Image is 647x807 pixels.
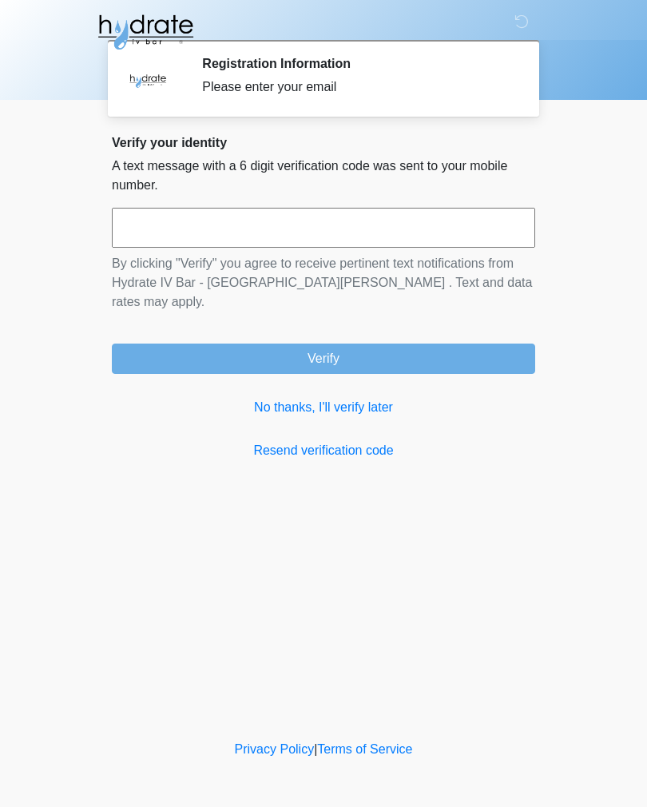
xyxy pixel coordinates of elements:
[112,344,535,374] button: Verify
[112,254,535,312] p: By clicking "Verify" you agree to receive pertinent text notifications from Hydrate IV Bar - [GEO...
[235,742,315,756] a: Privacy Policy
[317,742,412,756] a: Terms of Service
[112,441,535,460] a: Resend verification code
[314,742,317,756] a: |
[112,398,535,417] a: No thanks, I'll verify later
[202,78,511,97] div: Please enter your email
[112,157,535,195] p: A text message with a 6 digit verification code was sent to your mobile number.
[124,56,172,104] img: Agent Avatar
[96,12,195,52] img: Hydrate IV Bar - Fort Collins Logo
[112,135,535,150] h2: Verify your identity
